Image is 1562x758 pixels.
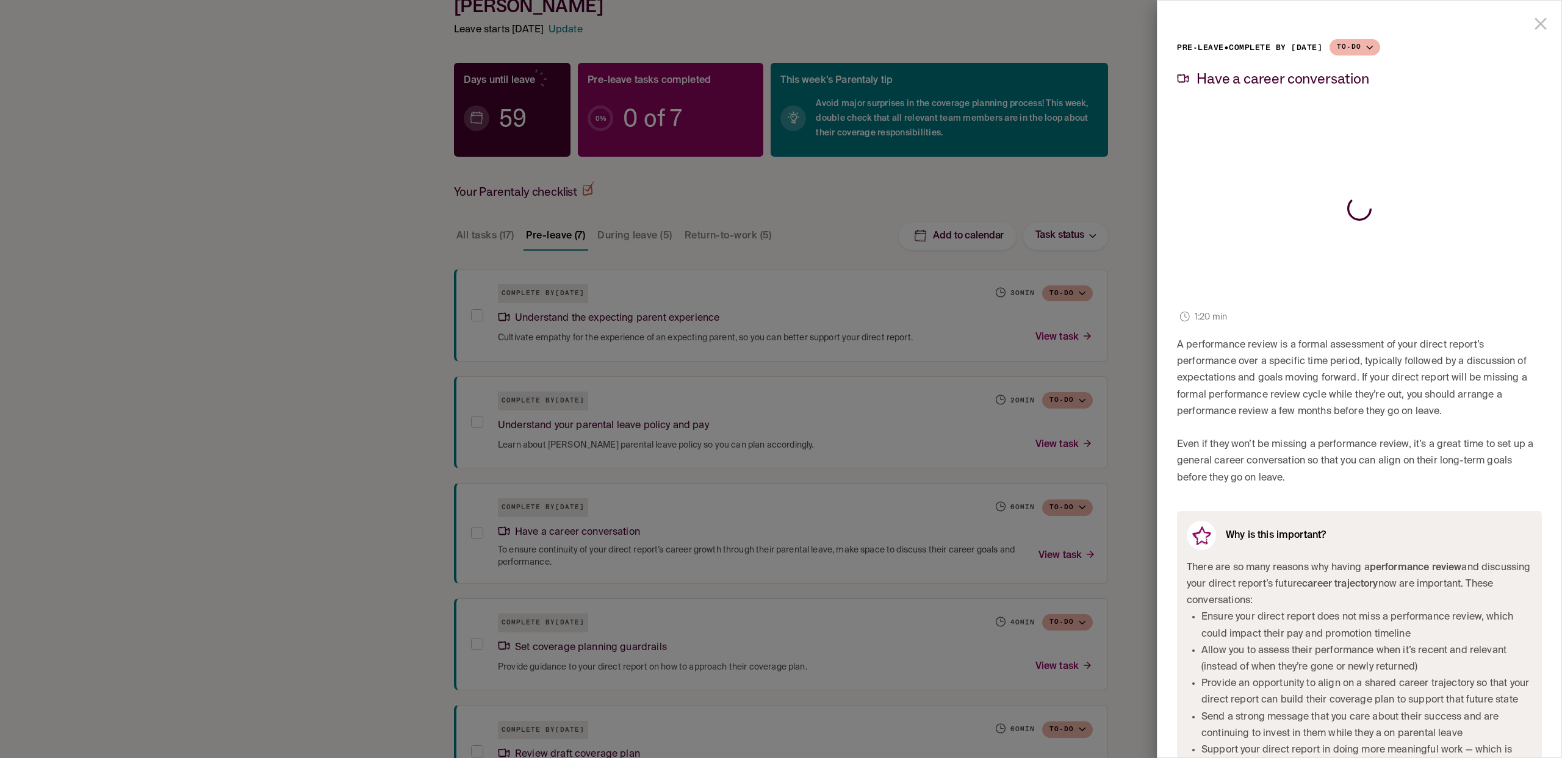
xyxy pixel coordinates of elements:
[1197,71,1369,86] h2: Have a career conversation
[1302,579,1378,589] strong: career trajectory
[1187,560,1532,610] p: There are so many reasons why having a and discussing your direct report’s future now are importa...
[1201,676,1532,709] li: Provide an opportunity to align on a shared career trajectory so that your direct report can buil...
[1177,40,1322,56] p: Pre-leave • Complete by [DATE]
[1330,39,1380,55] button: To-do
[1201,609,1532,642] li: Ensure your direct report does not miss a performance review, which could impact their pay and pr...
[1226,530,1326,541] h6: Why is this important?
[1201,709,1532,742] li: Send a strong message that you care about their success and are continuing to invest in them whil...
[1370,563,1462,573] strong: performance review
[1201,643,1532,676] li: Allow you to assess their performance when it’s recent and relevant (instead of when they’re gone...
[1195,311,1227,324] span: 1:20 min
[1177,337,1542,420] p: A performance review is a formal assessment of your direct report’s performance over a specific t...
[1525,9,1556,39] button: close drawer
[1177,437,1542,487] p: Even if they won’t be missing a performance review, it’s a great time to set up a general career ...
